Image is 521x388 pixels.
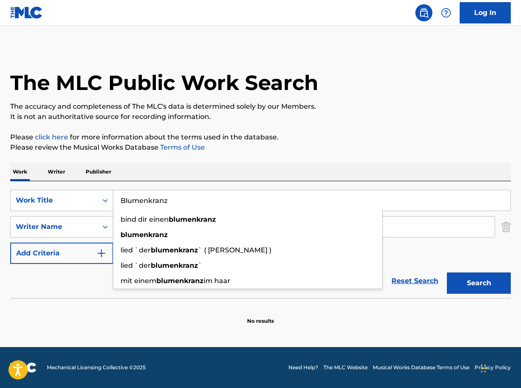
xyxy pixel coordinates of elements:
span: lied `der [121,261,151,269]
form: Search Form [10,190,511,298]
img: logo [10,362,37,373]
div: Writer Name [16,222,92,232]
a: Musical Works Database Terms of Use [373,364,469,371]
iframe: Chat Widget [478,347,521,388]
img: 9d2ae6d4665cec9f34b9.svg [96,248,107,258]
p: Please review the Musical Works Database [10,142,511,153]
strong: blumenkranz [151,246,198,254]
strong: blumenkranz [151,261,198,269]
a: Need Help? [288,364,318,371]
span: bind dir einen [121,215,169,223]
span: Mechanical Licensing Collective © 2025 [47,364,146,371]
p: Please for more information about the terms used in the database. [10,132,511,142]
h1: The MLC Public Work Search [10,70,318,96]
img: search [419,8,429,18]
button: Add Criteria [10,243,113,264]
span: ` [198,261,202,269]
img: MLC Logo [10,6,43,19]
strong: blumenkranz [169,215,216,223]
p: No results [247,307,274,325]
a: Log In [460,2,511,23]
span: ` ( [PERSON_NAME] ) [198,246,271,254]
strong: blumenkranz [156,277,204,285]
span: im haar [204,277,230,285]
img: help [441,8,451,18]
span: lied `der [121,246,151,254]
div: Drag [481,356,486,381]
div: Help [438,4,455,21]
img: Delete Criterion [501,216,511,237]
a: Reset Search [387,272,443,290]
a: Terms of Use [158,143,205,151]
p: Publisher [83,163,114,181]
a: click here [35,133,68,141]
a: Privacy Policy [475,364,511,371]
a: Public Search [415,4,432,21]
p: The accuracy and completeness of The MLC's data is determined solely by our Members. [10,101,511,112]
p: Writer [45,163,68,181]
p: It is not an authoritative source for recording information. [10,112,511,122]
p: Work [10,163,30,181]
span: mit einem [121,277,156,285]
button: Search [447,272,511,294]
a: The MLC Website [323,364,368,371]
div: Work Title [16,195,92,206]
strong: blumenkranz [121,231,168,239]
